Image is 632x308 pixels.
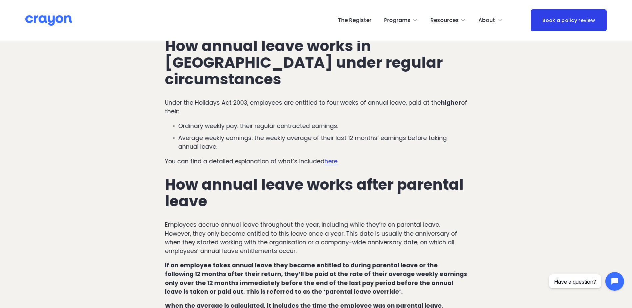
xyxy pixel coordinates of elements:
p: You can find a detailed explanation of what’s included . [165,157,467,166]
span: About [478,16,495,25]
strong: higher [441,99,461,107]
img: Crayon [25,15,72,26]
strong: How annual leave works after parental leave [165,174,467,212]
a: Book a policy review [531,9,607,31]
span: Programs [384,16,410,25]
p: Average weekly earnings: the weekly average of their last 12 months’ earnings before taking annua... [178,134,467,151]
p: Under the Holidays Act 2003, employees are entitled to four weeks of annual leave, paid at the of... [165,98,467,116]
p: Ordinary weekly pay: their regular contracted earnings. [178,122,467,130]
a: folder dropdown [478,15,502,26]
a: here [324,157,337,165]
a: The Register [338,15,371,26]
a: folder dropdown [384,15,418,26]
span: Resources [430,16,459,25]
a: folder dropdown [430,15,466,26]
p: Employees accrue annual leave throughout the year, including while they’re on parental leave. How... [165,220,467,256]
strong: If an employee takes annual leave they became entitled to during parental leave or the following ... [165,261,468,296]
h2: How annual leave works in [GEOGRAPHIC_DATA] under regular circumstances [165,38,467,88]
